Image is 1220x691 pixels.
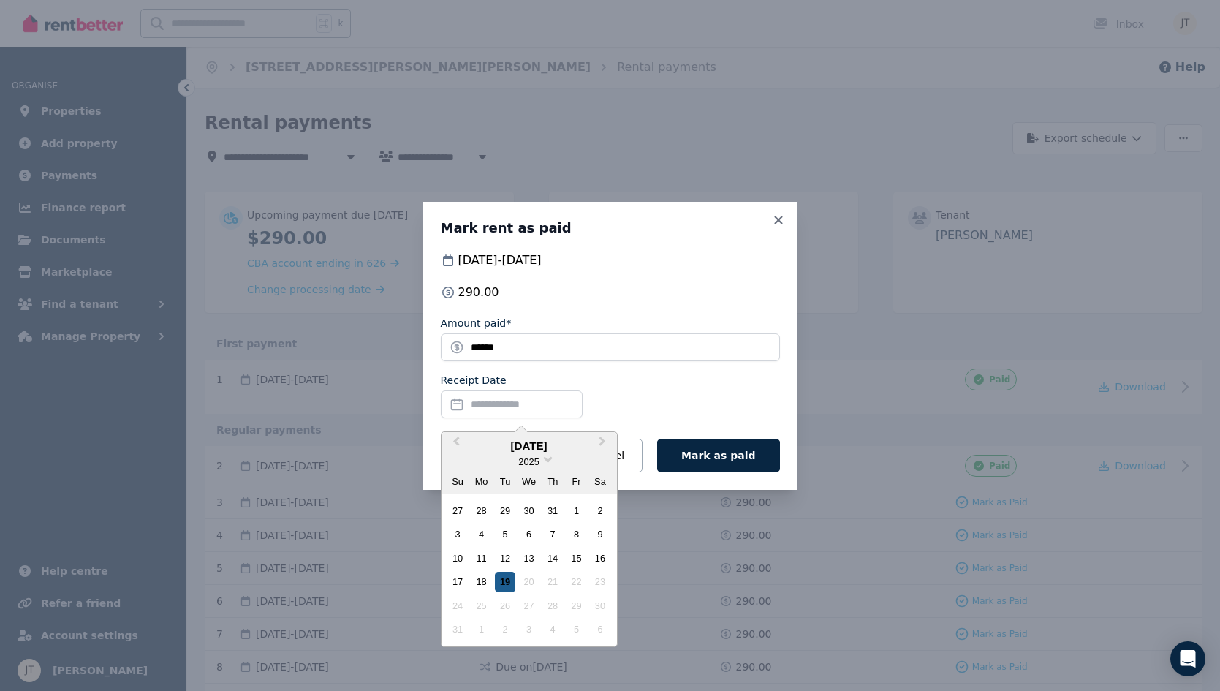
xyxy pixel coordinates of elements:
[519,596,539,616] div: Not available Wednesday, August 27th, 2025
[518,456,539,467] span: 2025
[590,619,610,639] div: Not available Saturday, September 6th, 2025
[471,619,491,639] div: Not available Monday, September 1st, 2025
[681,450,755,461] span: Mark as paid
[590,548,610,568] div: Choose Saturday, August 16th, 2025
[519,524,539,544] div: Choose Wednesday, August 6th, 2025
[567,501,586,521] div: Choose Friday, August 1st, 2025
[495,596,515,616] div: Not available Tuesday, August 26th, 2025
[567,572,586,592] div: Not available Friday, August 22nd, 2025
[441,219,780,237] h3: Mark rent as paid
[448,524,468,544] div: Choose Sunday, August 3rd, 2025
[441,316,512,331] label: Amount paid*
[590,472,610,491] div: Sa
[448,548,468,568] div: Choose Sunday, August 10th, 2025
[448,501,468,521] div: Choose Sunday, July 27th, 2025
[542,619,562,639] div: Not available Thursday, September 4th, 2025
[519,472,539,491] div: We
[471,524,491,544] div: Choose Monday, August 4th, 2025
[446,499,612,641] div: month 2025-08
[519,548,539,568] div: Choose Wednesday, August 13th, 2025
[448,572,468,592] div: Choose Sunday, August 17th, 2025
[592,434,615,457] button: Next Month
[458,252,542,269] span: [DATE] - [DATE]
[590,501,610,521] div: Choose Saturday, August 2nd, 2025
[567,548,586,568] div: Choose Friday, August 15th, 2025
[471,472,491,491] div: Mo
[519,572,539,592] div: Not available Wednesday, August 20th, 2025
[495,524,515,544] div: Choose Tuesday, August 5th, 2025
[542,501,562,521] div: Choose Thursday, July 31st, 2025
[448,596,468,616] div: Not available Sunday, August 24th, 2025
[495,501,515,521] div: Choose Tuesday, July 29th, 2025
[495,472,515,491] div: Tu
[1170,641,1205,676] div: Open Intercom Messenger
[519,619,539,639] div: Not available Wednesday, September 3rd, 2025
[542,472,562,491] div: Th
[542,572,562,592] div: Not available Thursday, August 21st, 2025
[542,596,562,616] div: Not available Thursday, August 28th, 2025
[471,548,491,568] div: Choose Monday, August 11th, 2025
[590,572,610,592] div: Not available Saturday, August 23rd, 2025
[448,619,468,639] div: Not available Sunday, August 31st, 2025
[442,438,617,455] div: [DATE]
[519,501,539,521] div: Choose Wednesday, July 30th, 2025
[495,572,515,592] div: Choose Tuesday, August 19th, 2025
[542,548,562,568] div: Choose Thursday, August 14th, 2025
[567,596,586,616] div: Not available Friday, August 29th, 2025
[590,524,610,544] div: Choose Saturday, August 9th, 2025
[567,472,586,491] div: Fr
[458,284,499,301] span: 290.00
[567,619,586,639] div: Not available Friday, September 5th, 2025
[448,472,468,491] div: Su
[471,501,491,521] div: Choose Monday, July 28th, 2025
[590,596,610,616] div: Not available Saturday, August 30th, 2025
[443,434,466,457] button: Previous Month
[495,619,515,639] div: Not available Tuesday, September 2nd, 2025
[567,524,586,544] div: Choose Friday, August 8th, 2025
[471,572,491,592] div: Choose Monday, August 18th, 2025
[441,373,507,388] label: Receipt Date
[542,524,562,544] div: Choose Thursday, August 7th, 2025
[657,439,779,472] button: Mark as paid
[471,596,491,616] div: Not available Monday, August 25th, 2025
[495,548,515,568] div: Choose Tuesday, August 12th, 2025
